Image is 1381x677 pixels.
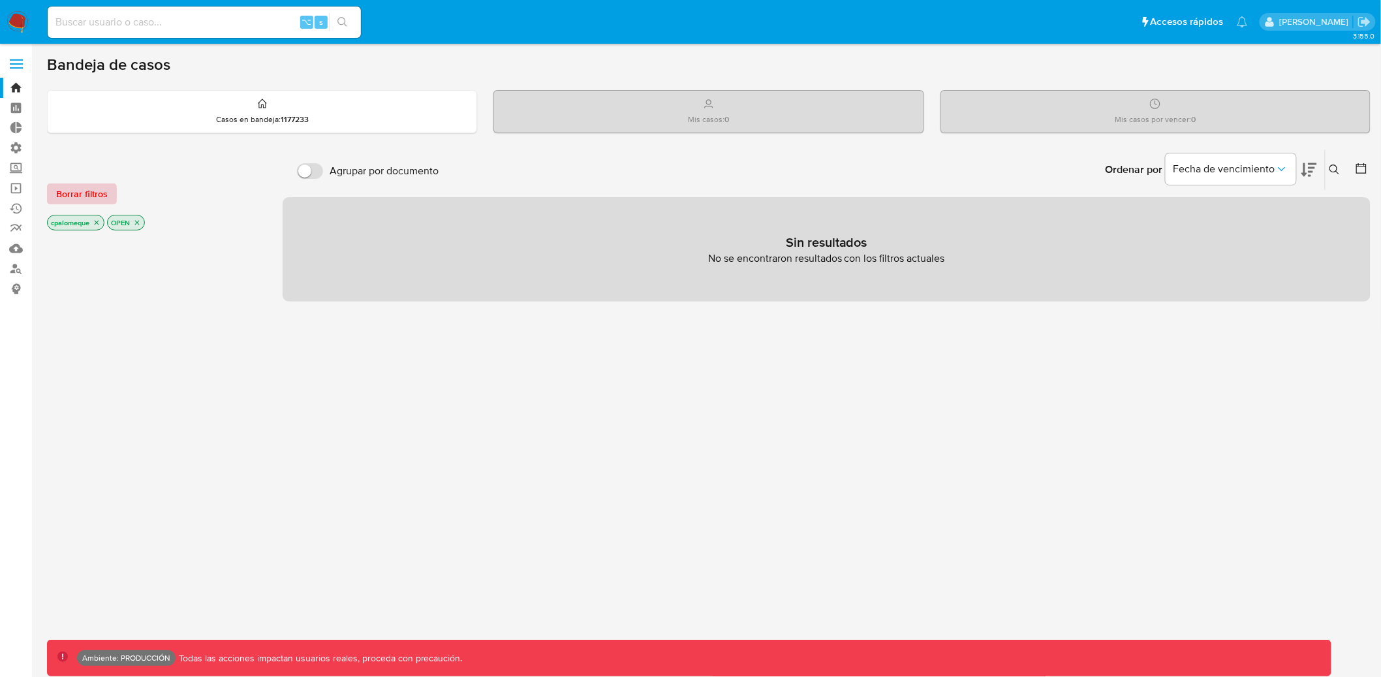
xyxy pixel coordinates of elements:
a: Notificaciones [1237,16,1248,27]
p: Todas las acciones impactan usuarios reales, proceda con precaución. [176,652,463,665]
p: christian.palomeque@mercadolibre.com.co [1279,16,1353,28]
span: ⌥ [302,16,311,28]
span: Accesos rápidos [1151,15,1224,29]
a: Salir [1358,15,1371,29]
input: Buscar usuario o caso... [48,14,361,31]
span: s [319,16,323,28]
p: Ambiente: PRODUCCIÓN [82,655,170,661]
button: search-icon [329,13,356,31]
